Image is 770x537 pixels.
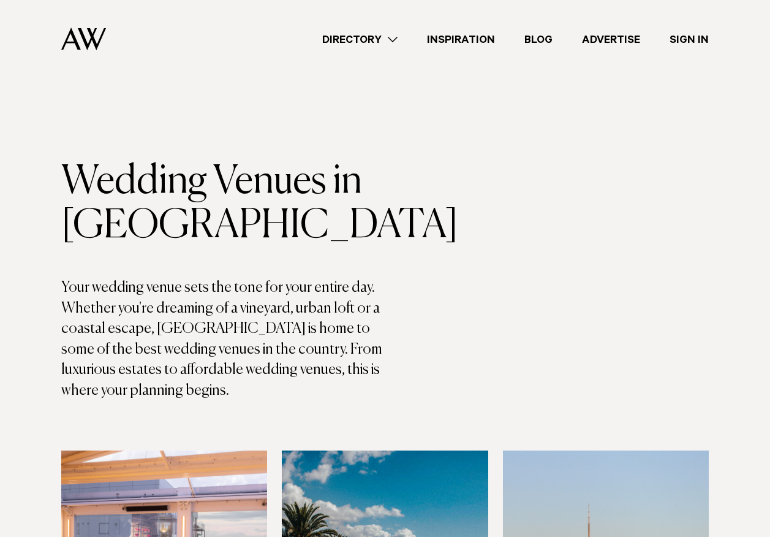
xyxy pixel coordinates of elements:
[510,31,567,48] a: Blog
[61,160,385,248] h1: Wedding Venues in [GEOGRAPHIC_DATA]
[567,31,655,48] a: Advertise
[655,31,723,48] a: Sign In
[412,31,510,48] a: Inspiration
[61,28,106,50] img: Auckland Weddings Logo
[61,278,385,402] p: Your wedding venue sets the tone for your entire day. Whether you're dreaming of a vineyard, urba...
[308,31,412,48] a: Directory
